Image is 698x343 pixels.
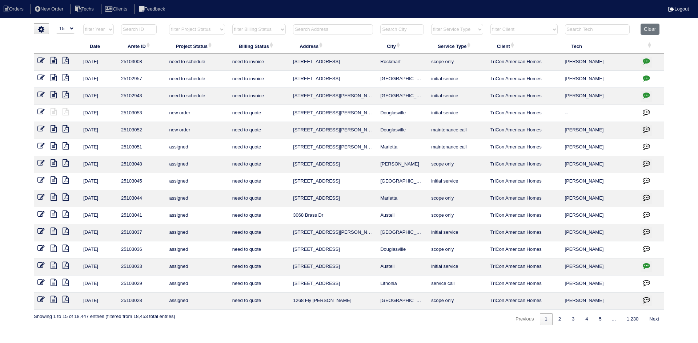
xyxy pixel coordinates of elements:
li: Clients [101,4,133,14]
td: [DATE] [80,241,117,258]
td: [STREET_ADDRESS] [289,258,377,275]
th: Address: activate to sort column ascending [289,38,377,54]
td: 25103008 [117,54,165,71]
td: [PERSON_NAME] [561,293,637,310]
td: assigned [165,275,228,293]
td: new order [165,122,228,139]
td: [STREET_ADDRESS][PERSON_NAME] [289,105,377,122]
td: initial service [428,224,486,241]
td: TriCon American Homes [487,241,561,258]
td: [GEOGRAPHIC_DATA] [377,173,428,190]
td: Austell [377,207,428,224]
td: [DATE] [80,207,117,224]
a: New Order [31,6,69,12]
td: 25103048 [117,156,165,173]
td: [DATE] [80,105,117,122]
div: Showing 1 to 15 of 18,447 entries (filtered from 18,453 total entries) [34,310,175,320]
td: assigned [165,156,228,173]
th: Service Type: activate to sort column ascending [428,38,486,54]
td: [DATE] [80,258,117,275]
td: initial service [428,71,486,88]
td: scope only [428,156,486,173]
td: 1268 Fly [PERSON_NAME] [289,293,377,310]
td: need to quote [229,241,289,258]
td: need to quote [229,207,289,224]
td: [PERSON_NAME] [561,156,637,173]
a: 5 [594,313,606,325]
td: new order [165,105,228,122]
td: Douglasville [377,122,428,139]
td: [PERSON_NAME] [561,122,637,139]
td: need to invoice [229,54,289,71]
td: [PERSON_NAME] [561,88,637,105]
td: need to quote [229,122,289,139]
td: scope only [428,241,486,258]
td: TriCon American Homes [487,173,561,190]
td: [PERSON_NAME] [561,224,637,241]
td: [PERSON_NAME] [561,275,637,293]
td: [PERSON_NAME] [561,190,637,207]
td: 25103028 [117,293,165,310]
a: 2 [553,313,566,325]
span: … [607,316,621,322]
td: 25103051 [117,139,165,156]
td: 25103044 [117,190,165,207]
td: [STREET_ADDRESS][PERSON_NAME] [289,224,377,241]
th: Date [80,38,117,54]
td: [PERSON_NAME] [561,54,637,71]
td: maintenance call [428,139,486,156]
td: [DATE] [80,139,117,156]
td: [STREET_ADDRESS] [289,241,377,258]
th: Project Status: activate to sort column ascending [165,38,228,54]
td: 25103052 [117,122,165,139]
li: Feedback [135,4,171,14]
td: need to schedule [165,54,228,71]
td: need to quote [229,293,289,310]
td: TriCon American Homes [487,224,561,241]
td: [STREET_ADDRESS] [289,275,377,293]
td: [DATE] [80,122,117,139]
td: [STREET_ADDRESS] [289,54,377,71]
td: TriCon American Homes [487,54,561,71]
td: Marietta [377,190,428,207]
td: [DATE] [80,190,117,207]
td: [STREET_ADDRESS][PERSON_NAME] [289,88,377,105]
td: Marietta [377,139,428,156]
td: need to quote [229,258,289,275]
a: Previous [510,313,539,325]
td: [PERSON_NAME] [561,173,637,190]
td: Douglasville [377,241,428,258]
td: need to quote [229,156,289,173]
td: assigned [165,207,228,224]
td: assigned [165,224,228,241]
td: -- [561,105,637,122]
td: Austell [377,258,428,275]
td: [DATE] [80,54,117,71]
td: maintenance call [428,122,486,139]
td: [STREET_ADDRESS][PERSON_NAME] [289,122,377,139]
td: [PERSON_NAME] [561,207,637,224]
td: [PERSON_NAME] [561,139,637,156]
td: 25103037 [117,224,165,241]
td: 25103033 [117,258,165,275]
td: [PERSON_NAME] [561,71,637,88]
td: assigned [165,258,228,275]
a: Clients [101,6,133,12]
th: Client: activate to sort column ascending [487,38,561,54]
td: [DATE] [80,224,117,241]
td: TriCon American Homes [487,293,561,310]
li: Techs [71,4,100,14]
td: 25102957 [117,71,165,88]
td: [STREET_ADDRESS][PERSON_NAME] [289,139,377,156]
td: TriCon American Homes [487,122,561,139]
td: scope only [428,207,486,224]
td: [STREET_ADDRESS] [289,156,377,173]
td: service call [428,275,486,293]
td: Lithonia [377,275,428,293]
td: initial service [428,88,486,105]
td: [PERSON_NAME] [377,156,428,173]
td: TriCon American Homes [487,275,561,293]
td: TriCon American Homes [487,139,561,156]
td: need to quote [229,105,289,122]
td: scope only [428,293,486,310]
